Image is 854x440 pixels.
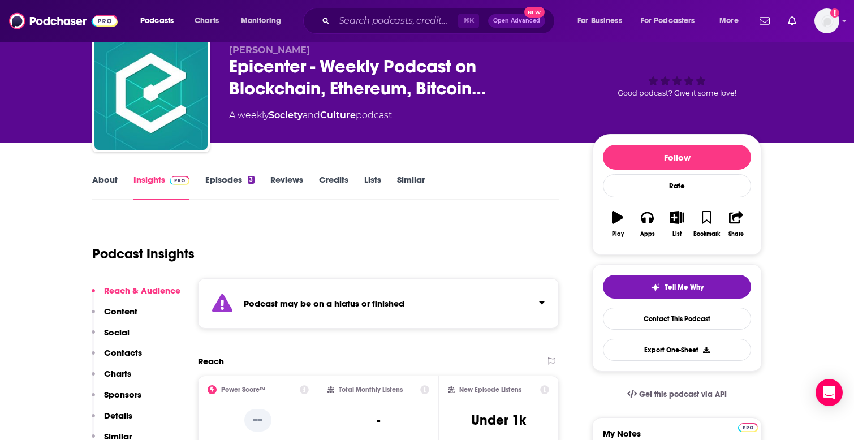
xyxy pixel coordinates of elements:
section: Click to expand status details [198,278,559,329]
button: open menu [633,12,711,30]
input: Search podcasts, credits, & more... [334,12,458,30]
div: 3 [248,176,255,184]
h2: Total Monthly Listens [339,386,403,394]
strong: Podcast may be on a hiatus or finished [244,298,404,309]
img: Podchaser - Follow, Share and Rate Podcasts [9,10,118,32]
p: Reach & Audience [104,285,180,296]
span: Get this podcast via API [639,390,727,399]
button: Open AdvancedNew [488,14,545,28]
div: List [672,231,682,238]
button: open menu [233,12,296,30]
a: Lists [364,174,381,200]
p: Charts [104,368,131,379]
span: Open Advanced [493,18,540,24]
span: ⌘ K [458,14,479,28]
button: Apps [632,204,662,244]
a: Culture [320,110,356,120]
div: Share [728,231,744,238]
p: -- [244,409,271,432]
button: Charts [92,368,131,389]
a: Reviews [270,174,303,200]
a: Show notifications dropdown [755,11,774,31]
button: Follow [603,145,751,170]
span: Tell Me Why [665,283,704,292]
span: and [303,110,320,120]
svg: Add a profile image [830,8,839,18]
span: For Business [577,13,622,29]
div: Apps [640,231,655,238]
img: User Profile [814,8,839,33]
p: Contacts [104,347,142,358]
button: open menu [711,12,753,30]
p: Social [104,327,130,338]
button: Reach & Audience [92,285,180,306]
h2: Reach [198,356,224,366]
button: Contacts [92,347,142,368]
button: Content [92,306,137,327]
button: Share [722,204,751,244]
span: Monitoring [241,13,281,29]
button: Details [92,410,132,431]
a: Show notifications dropdown [783,11,801,31]
h2: New Episode Listens [459,386,521,394]
a: Society [269,110,303,120]
p: Content [104,306,137,317]
div: Open Intercom Messenger [816,379,843,406]
button: tell me why sparkleTell Me Why [603,275,751,299]
button: Social [92,327,130,348]
div: Play [612,231,624,238]
a: Credits [319,174,348,200]
span: Charts [195,13,219,29]
a: Charts [187,12,226,30]
img: Epicenter - Weekly Podcast on Blockchain, Ethereum, Bitcoin and Distributed Technologies [94,37,208,150]
button: Show profile menu [814,8,839,33]
button: Play [603,204,632,244]
div: Good podcast? Give it some love! [592,45,762,115]
span: New [524,7,545,18]
h2: Power Score™ [221,386,265,394]
span: For Podcasters [641,13,695,29]
h3: Under 1k [471,412,526,429]
button: open menu [570,12,636,30]
span: Podcasts [140,13,174,29]
button: open menu [132,12,188,30]
img: Podchaser Pro [170,176,189,185]
span: [PERSON_NAME] [229,45,310,55]
a: Contact This Podcast [603,308,751,330]
button: List [662,204,692,244]
a: Get this podcast via API [618,381,736,408]
h3: - [377,412,380,429]
span: More [719,13,739,29]
span: Logged in as melrosepr [814,8,839,33]
button: Export One-Sheet [603,339,751,361]
p: Sponsors [104,389,141,400]
img: tell me why sparkle [651,283,660,292]
a: About [92,174,118,200]
img: Podchaser Pro [738,423,758,432]
a: Episodes3 [205,174,255,200]
p: Details [104,410,132,421]
div: Rate [603,174,751,197]
div: A weekly podcast [229,109,392,122]
a: InsightsPodchaser Pro [133,174,189,200]
h1: Podcast Insights [92,245,195,262]
div: Bookmark [693,231,720,238]
span: Good podcast? Give it some love! [618,89,736,97]
a: Pro website [738,421,758,432]
button: Bookmark [692,204,721,244]
div: Search podcasts, credits, & more... [314,8,566,34]
button: Sponsors [92,389,141,410]
a: Similar [397,174,425,200]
